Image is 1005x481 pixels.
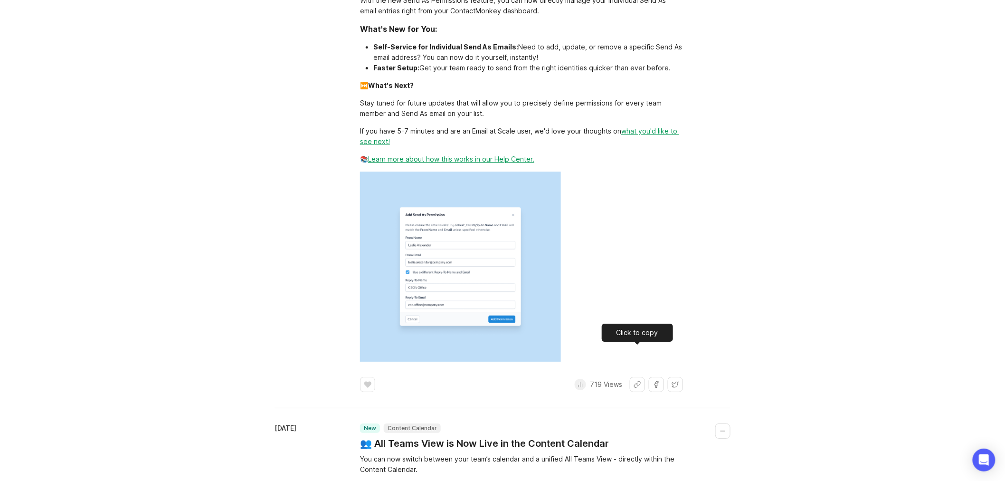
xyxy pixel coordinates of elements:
[360,437,609,450] a: 👥 All Teams View is Now Live in the Content Calendar
[590,380,622,389] p: 719 Views
[275,424,296,432] time: [DATE]
[360,23,437,35] div: What's New for You:
[360,154,683,164] div: 📚
[360,126,683,147] div: If you have 5-7 minutes and are an Email at Scale user, we'd love your thoughts on
[360,172,561,362] img: SaP
[368,155,534,163] a: Learn more about how this works in our Help Center.
[649,377,664,392] button: Share on Facebook
[368,81,414,89] div: What's Next?
[668,377,683,392] button: Share on X
[373,64,419,72] div: Faster Setup:
[715,423,730,439] button: Collapse changelog entry
[373,63,683,73] li: Get your team ready to send from the right identities quicker than ever before.
[373,43,518,51] div: Self-Service for Individual Send As Emails:
[360,98,683,119] div: Stay tuned for future updates that will allow you to precisely define permissions for every team ...
[373,42,683,63] li: Need to add, update, or remove a specific Send As email address? You can now do it yourself, inst...
[388,424,437,432] p: Content Calendar
[630,377,645,392] button: Share link
[360,454,683,475] div: You can now switch between your team’s calendar and a unified All Teams View - directly within th...
[973,449,996,471] div: Open Intercom Messenger
[360,80,683,91] div: ⏭️
[602,324,673,342] div: Click to copy
[364,424,376,432] p: new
